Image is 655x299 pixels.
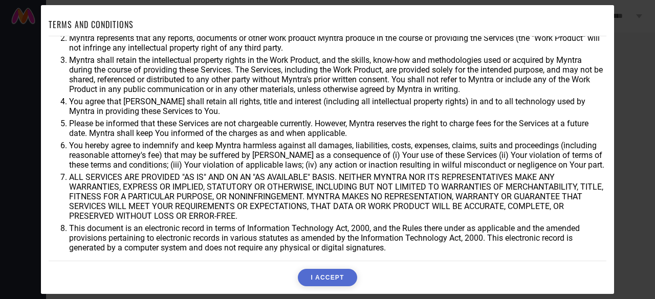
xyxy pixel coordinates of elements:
li: You hereby agree to indemnify and keep Myntra harmless against all damages, liabilities, costs, e... [69,141,606,170]
li: Myntra shall retain the intellectual property rights in the Work Product, and the skills, know-ho... [69,55,606,94]
li: Myntra represents that any reports, documents or other work product Myntra produce in the course ... [69,33,606,53]
li: Please be informed that these Services are not chargeable currently. However, Myntra reserves the... [69,119,606,138]
li: This document is an electronic record in terms of Information Technology Act, 2000, and the Rules... [69,223,606,252]
li: ALL SERVICES ARE PROVIDED "AS IS" AND ON AN "AS AVAILABLE" BASIS. NEITHER MYNTRA NOR ITS REPRESEN... [69,172,606,221]
h1: TERMS AND CONDITIONS [49,18,134,31]
li: You agree that [PERSON_NAME] shall retain all rights, title and interest (including all intellect... [69,97,606,116]
button: I ACCEPT [298,269,357,286]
